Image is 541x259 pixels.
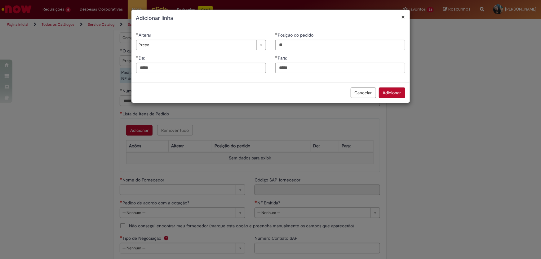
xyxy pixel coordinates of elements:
[136,33,139,35] span: Obrigatório Preenchido
[136,14,405,22] h2: Adicionar linha
[136,56,139,58] span: Obrigatório Preenchido
[278,55,288,61] span: Para:
[379,87,405,98] button: Adicionar
[351,87,376,98] button: Cancelar
[139,40,253,50] span: Preço
[275,56,278,58] span: Obrigatório Preenchido
[139,55,147,61] span: De:
[278,32,315,38] span: Posição do pedido
[139,32,153,38] span: Alterar
[275,40,405,50] input: Posição do pedido
[401,14,405,20] button: Fechar modal
[275,63,405,73] input: Para:
[275,33,278,35] span: Obrigatório Preenchido
[136,63,266,73] input: De:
